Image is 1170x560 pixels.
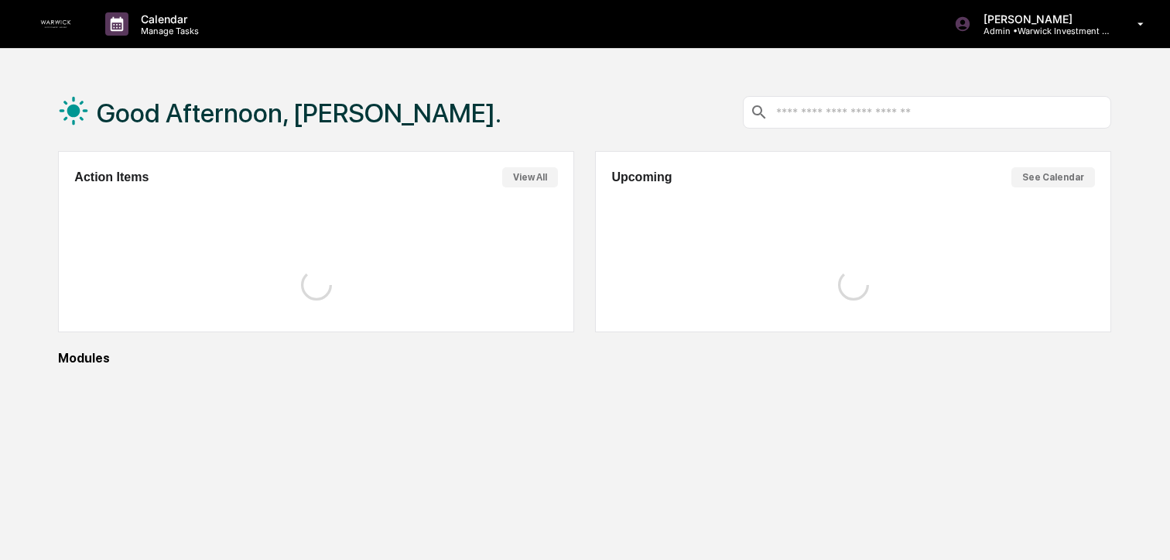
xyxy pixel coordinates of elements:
[37,20,74,28] img: logo
[611,170,672,184] h2: Upcoming
[97,98,501,129] h1: Good Afternoon, [PERSON_NAME].
[1011,167,1095,187] button: See Calendar
[128,26,207,36] p: Manage Tasks
[74,170,149,184] h2: Action Items
[58,351,1111,366] div: Modules
[971,12,1115,26] p: [PERSON_NAME]
[971,26,1115,36] p: Admin • Warwick Investment Group
[502,167,558,187] button: View All
[128,12,207,26] p: Calendar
